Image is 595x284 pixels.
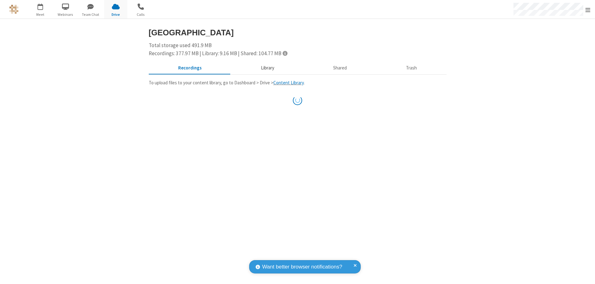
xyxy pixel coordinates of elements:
button: Recorded meetings [149,62,231,74]
span: Meet [29,12,52,17]
p: To upload files to your content library, go to Dashboard > Drive > . [149,79,447,87]
span: Calls [129,12,152,17]
div: Total storage used 491.9 MB [149,42,447,57]
span: Webinars [54,12,77,17]
div: Recordings: 377.97 MB | Library: 9.16 MB | Shared: 104.77 MB [149,50,447,58]
button: Shared during meetings [304,62,377,74]
span: Want better browser notifications? [262,263,342,271]
button: Trash [377,62,447,74]
h3: [GEOGRAPHIC_DATA] [149,28,447,37]
button: Content library [231,62,304,74]
img: QA Selenium DO NOT DELETE OR CHANGE [9,5,19,14]
span: Team Chat [79,12,102,17]
span: Drive [104,12,127,17]
a: Content Library [273,80,304,86]
span: Totals displayed include files that have been moved to the trash. [283,51,287,56]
